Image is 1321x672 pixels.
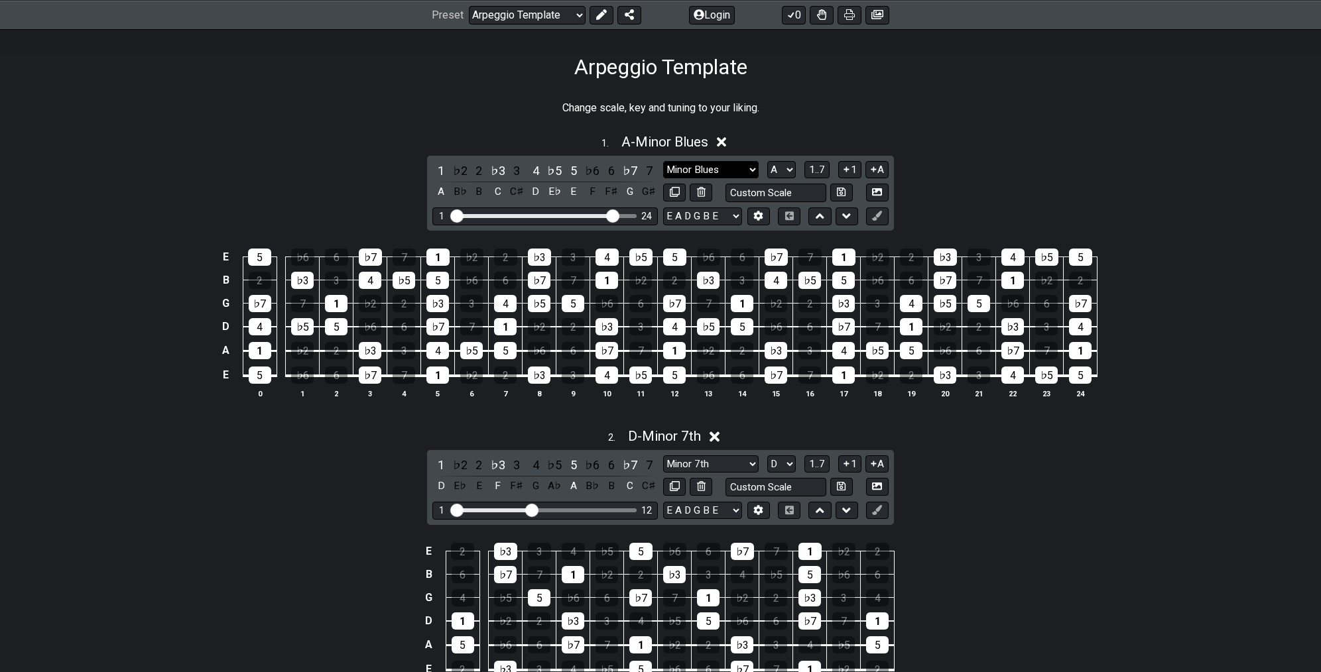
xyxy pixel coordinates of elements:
[455,387,489,401] th: 6
[663,478,686,496] button: Copy
[1001,342,1024,359] div: ♭7
[731,249,754,266] div: 6
[866,249,889,266] div: ♭2
[596,272,618,289] div: 1
[359,342,381,359] div: ♭3
[968,342,990,359] div: 6
[460,272,483,289] div: ♭6
[596,295,618,312] div: ♭6
[494,566,517,583] div: ♭7
[866,207,889,225] button: First click edit preset to enable marker editing
[697,342,720,359] div: ♭2
[325,342,347,359] div: 2
[325,295,347,312] div: 1
[1069,272,1092,289] div: 2
[584,162,601,180] div: toggle scale degree
[804,455,830,473] button: 1..7
[452,183,469,201] div: toggle pitch class
[291,295,314,312] div: 7
[528,566,550,583] div: 7
[325,318,347,335] div: 5
[432,502,658,520] div: Visible fret range
[249,295,271,312] div: ♭7
[934,295,956,312] div: ♭5
[562,101,759,115] p: Change scale, key and tuning to your liking.
[1064,387,1098,401] th: 24
[596,366,618,384] div: 4
[1069,318,1092,335] div: 4
[603,183,620,201] div: toggle pitch class
[767,161,796,179] select: Tonic/Root
[249,342,271,359] div: 1
[865,161,889,179] button: A
[731,295,753,312] div: 1
[1069,295,1092,312] div: ♭7
[836,207,858,225] button: Move down
[489,456,507,474] div: toggle scale degree
[641,183,658,201] div: toggle pitch class
[494,366,517,384] div: 2
[426,295,449,312] div: ♭3
[218,315,234,339] td: D
[393,366,415,384] div: 7
[934,272,956,289] div: ♭7
[494,249,517,266] div: 2
[968,295,990,312] div: 5
[690,184,712,201] button: Delete
[562,249,585,266] div: 3
[320,387,353,401] th: 2
[565,477,582,495] div: toggle pitch class
[562,366,584,384] div: 3
[865,5,889,24] button: Create image
[663,318,686,335] div: 4
[291,366,314,384] div: ♭6
[562,318,584,335] div: 2
[248,249,271,266] div: 5
[421,563,437,586] td: B
[452,162,469,180] div: toggle scale degree
[452,477,469,495] div: toggle pitch class
[808,502,831,520] button: Move up
[641,211,652,222] div: 24
[778,207,800,225] button: Toggle horizontal chord view
[528,543,551,560] div: 3
[584,456,601,474] div: toggle scale degree
[546,477,563,495] div: toggle pitch class
[900,249,923,266] div: 2
[697,272,720,289] div: ♭3
[621,183,639,201] div: toggle pitch class
[663,342,686,359] div: 1
[508,162,525,180] div: toggle scale degree
[565,456,582,474] div: toggle scale degree
[629,342,652,359] div: 7
[838,5,861,24] button: Print
[1035,249,1058,266] div: ♭5
[528,342,550,359] div: ♭6
[968,272,990,289] div: 7
[470,477,487,495] div: toggle pitch class
[663,543,686,560] div: ♭6
[747,502,770,520] button: Edit Tuning
[629,295,652,312] div: 6
[866,184,889,201] button: Create Image
[528,272,550,289] div: ♭7
[765,318,787,335] div: ♭6
[1035,318,1058,335] div: 3
[393,295,415,312] div: 2
[832,272,855,289] div: 5
[621,134,708,150] span: A - Minor Blues
[393,342,415,359] div: 3
[968,249,991,266] div: 3
[243,387,277,401] th: 0
[584,477,601,495] div: toggle pitch class
[601,137,621,151] span: 1 .
[832,249,855,266] div: 1
[249,318,271,335] div: 4
[798,295,821,312] div: 2
[1030,387,1064,401] th: 23
[804,161,830,179] button: 1..7
[562,295,584,312] div: 5
[218,363,234,388] td: E
[866,478,889,496] button: Create Image
[767,455,796,473] select: Tonic/Root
